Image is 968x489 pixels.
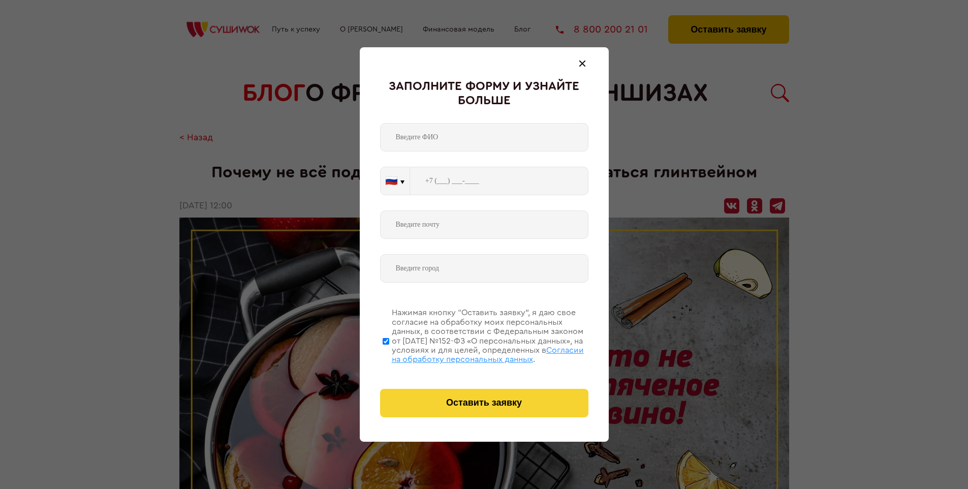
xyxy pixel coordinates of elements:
button: Оставить заявку [380,389,588,417]
input: Введите почту [380,210,588,239]
input: Введите ФИО [380,123,588,151]
span: Согласии на обработку персональных данных [392,346,584,363]
div: Нажимая кнопку “Оставить заявку”, я даю свое согласие на обработку моих персональных данных, в со... [392,308,588,364]
div: Заполните форму и узнайте больше [380,80,588,108]
button: 🇷🇺 [381,167,410,195]
input: +7 (___) ___-____ [410,167,588,195]
input: Введите город [380,254,588,283]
